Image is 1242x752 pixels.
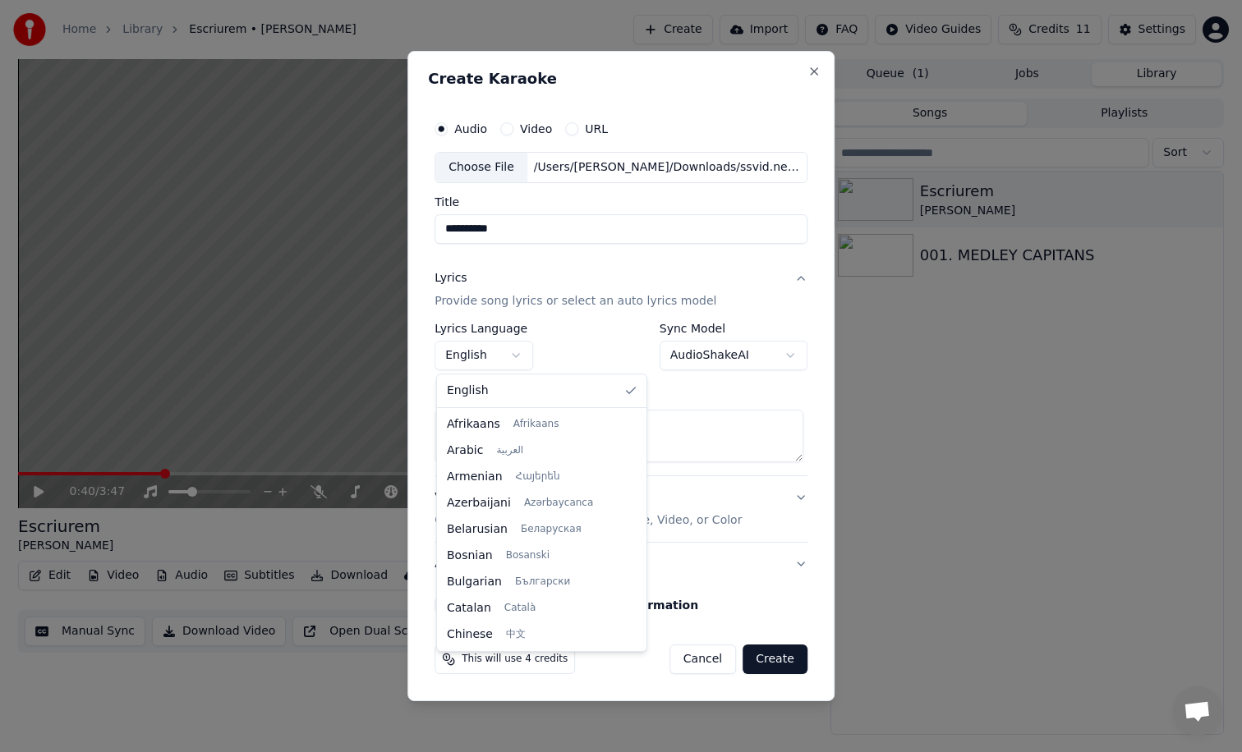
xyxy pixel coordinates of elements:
[447,521,508,538] span: Belarusian
[447,626,493,643] span: Chinese
[435,270,467,287] div: Lyrics
[447,574,502,590] span: Bulgarian
[454,123,487,135] label: Audio
[521,523,582,536] span: Беларуская
[515,575,570,589] span: Български
[462,653,568,666] span: This will use 4 credits
[447,548,493,564] span: Bosnian
[447,416,500,433] span: Afrikaans
[504,602,536,615] span: Català
[520,123,552,135] label: Video
[435,196,807,208] label: Title
[447,600,491,617] span: Catalan
[506,628,526,641] span: 中文
[454,599,698,611] label: I accept the
[447,469,503,485] span: Armenian
[513,418,559,431] span: Afrikaans
[435,543,807,585] button: Advanced
[428,71,814,86] h2: Create Karaoke
[447,383,489,399] span: English
[743,644,807,674] button: Create
[585,123,608,135] label: URL
[516,470,560,484] span: Հայերեն
[435,489,742,529] div: Video
[435,377,508,403] button: Search
[447,442,483,459] span: Arabic
[524,497,593,510] span: Azərbaycanca
[506,549,550,562] span: Bosanski
[435,153,527,182] div: Choose File
[435,323,533,334] label: Lyrics Language
[447,495,511,511] span: Azerbaijani
[527,159,807,176] div: /Users/[PERSON_NAME]/Downloads/ssvid.net--L-Empordà_128kbps.m4a.mp3
[435,293,716,310] p: Provide song lyrics or select an auto lyrics model
[496,444,523,457] span: العربية
[529,599,698,611] button: Music Usage Confirmation
[669,644,736,674] button: Cancel
[660,323,807,334] label: Sync Model
[435,512,742,529] p: Customize Karaoke Video: Use Image, Video, or Color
